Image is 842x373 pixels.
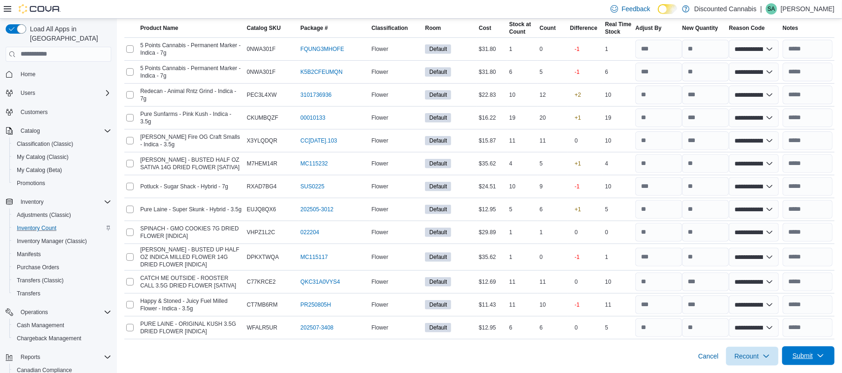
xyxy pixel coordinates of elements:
[575,183,580,190] p: -1
[140,246,243,268] span: BUDDY BLOOMS - BUSTED UP HALF OZ INDICA MILLED FLOWER 14G DRIED FLOWER [INDICA]
[603,158,633,169] div: 4
[429,114,447,122] span: Default
[301,324,334,331] a: 202507-3408
[13,236,91,247] a: Inventory Manager (Classic)
[17,87,111,99] span: Users
[2,86,115,100] button: Users
[425,159,451,168] span: Default
[140,133,243,148] span: BC Smalls - White Fire OG Craft Smalls - Indica - 3.5g
[509,21,531,28] div: Stock at
[17,196,111,208] span: Inventory
[140,65,243,79] span: 5 Points Cannabis - Permanent Marker - Indica - 7g
[477,251,507,263] div: $35.62
[301,206,334,213] a: 202505-3012
[603,112,633,123] div: 19
[575,253,580,261] p: -1
[21,198,43,206] span: Inventory
[9,222,115,235] button: Inventory Count
[301,91,332,99] a: 3101736936
[605,28,631,36] div: Stock
[21,89,35,97] span: Users
[138,22,245,34] button: Product Name
[507,299,538,310] div: 11
[13,262,63,273] a: Purchase Orders
[13,320,111,331] span: Cash Management
[13,320,68,331] a: Cash Management
[13,275,111,286] span: Transfers (Classic)
[658,4,677,14] input: Dark Mode
[301,253,328,261] a: MC115117
[370,66,424,78] div: Flower
[425,136,451,145] span: Default
[17,106,111,118] span: Customers
[301,229,319,236] a: 022204
[17,107,51,118] a: Customers
[734,351,759,361] span: Recount
[13,151,111,163] span: My Catalog (Classic)
[17,68,111,80] span: Home
[507,43,538,55] div: 1
[17,335,81,342] span: Chargeback Management
[9,274,115,287] button: Transfers (Classic)
[247,206,276,213] span: EUJQ8QX6
[425,113,451,122] span: Default
[140,87,243,102] span: Redecan - Animal Rntz Grind - Indica - 7g
[538,227,568,238] div: 1
[301,137,337,144] a: CC[DATE].103
[568,22,603,34] button: Difference
[140,110,243,125] span: Pure Sunfarms - Pink Kush - Indica - 3.5g
[13,262,111,273] span: Purchase Orders
[17,196,47,208] button: Inventory
[575,278,578,286] p: 0
[17,125,43,136] button: Catalog
[538,135,568,146] div: 11
[682,24,718,32] span: New Quantity
[370,299,424,310] div: Flower
[540,24,556,32] span: Count
[247,183,277,190] span: RXAD7BG4
[425,323,451,332] span: Default
[575,229,578,236] p: 0
[726,347,778,366] button: Recount
[507,112,538,123] div: 19
[509,21,531,36] span: Stock at Count
[429,253,447,261] span: Default
[538,158,568,169] div: 5
[507,66,538,78] div: 6
[477,276,507,287] div: $12.69
[13,275,67,286] a: Transfers (Classic)
[299,22,370,34] button: Package #
[575,91,581,99] p: +2
[477,135,507,146] div: $15.87
[425,300,451,309] span: Default
[140,183,228,190] span: Potluck - Sugar Shack - Hybrid - 7g
[2,124,115,137] button: Catalog
[247,253,279,261] span: DPKXTWQA
[9,332,115,345] button: Chargeback Management
[425,44,451,54] span: Default
[13,209,75,221] a: Adjustments (Classic)
[13,209,111,221] span: Adjustments (Classic)
[538,43,568,55] div: 0
[694,3,756,14] p: Discounted Cannabis
[507,158,538,169] div: 4
[783,24,798,32] span: Notes
[247,137,277,144] span: X3YLQDQR
[575,137,578,144] p: 0
[477,66,507,78] div: $31.80
[2,67,115,81] button: Home
[13,165,111,176] span: My Catalog (Beta)
[9,319,115,332] button: Cash Management
[301,160,328,167] a: MC115232
[301,45,344,53] a: FQUNG3MHOFE
[603,89,633,100] div: 10
[538,251,568,263] div: 0
[538,22,568,34] button: Count
[538,299,568,310] div: 10
[301,301,331,308] a: PR250805H
[13,138,111,150] span: Classification (Classic)
[17,351,111,363] span: Reports
[21,108,48,116] span: Customers
[140,225,243,240] span: SPINACH - GMO COOKIES 7G DRIED FLOWER [INDICA]
[570,24,597,32] div: Difference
